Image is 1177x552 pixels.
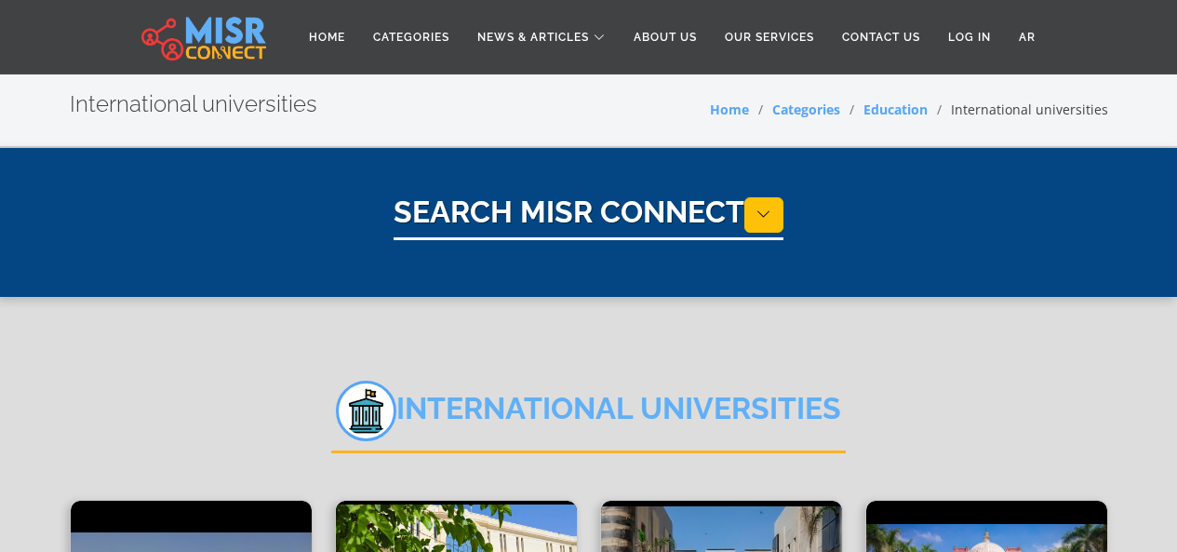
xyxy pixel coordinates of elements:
a: Home [295,20,359,55]
a: Education [863,101,928,118]
a: Home [710,101,749,118]
a: About Us [620,20,711,55]
img: ArFIu5rr9Yqim7DPFtfp.png [336,381,396,441]
span: News & Articles [477,29,589,46]
h2: International universities [331,381,846,453]
h2: International universities [70,91,317,118]
a: AR [1005,20,1050,55]
h1: Search Misr Connect [394,195,783,240]
a: Contact Us [828,20,934,55]
a: Log in [934,20,1005,55]
img: main.misr_connect [141,14,266,61]
a: Categories [359,20,463,55]
li: International universities [928,100,1108,119]
a: News & Articles [463,20,620,55]
a: Categories [772,101,840,118]
a: Our Services [711,20,828,55]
